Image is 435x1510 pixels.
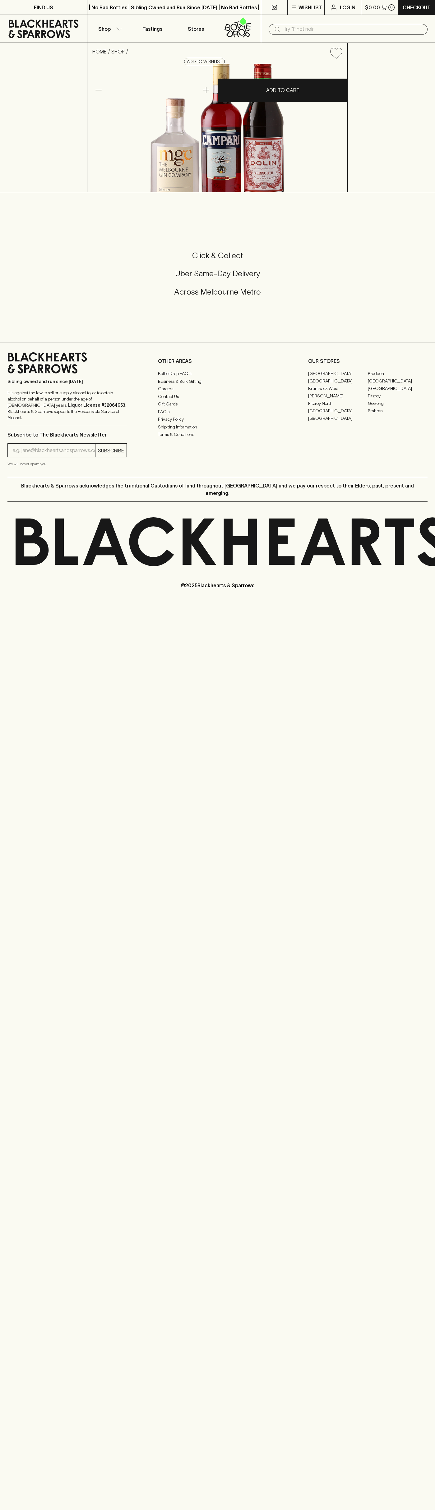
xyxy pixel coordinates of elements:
div: Call to action block [7,226,428,330]
a: Contact Us [158,393,277,400]
p: We will never spam you [7,461,127,467]
button: Shop [87,15,131,43]
a: Braddon [368,370,428,377]
a: Privacy Policy [158,416,277,423]
input: Try "Pinot noir" [284,24,423,34]
p: $0.00 [365,4,380,11]
a: Stores [174,15,218,43]
a: Fitzroy North [308,400,368,407]
p: It is against the law to sell or supply alcohol to, or to obtain alcohol on behalf of a person un... [7,390,127,421]
a: Business & Bulk Gifting [158,377,277,385]
p: Stores [188,25,204,33]
h5: Uber Same-Day Delivery [7,268,428,279]
button: SUBSCRIBE [95,444,127,457]
p: Sibling owned and run since [DATE] [7,378,127,385]
p: Login [340,4,355,11]
a: Shipping Information [158,423,277,431]
p: Tastings [142,25,162,33]
p: Blackhearts & Sparrows acknowledges the traditional Custodians of land throughout [GEOGRAPHIC_DAT... [12,482,423,497]
a: HOME [92,49,107,54]
p: Wishlist [298,4,322,11]
a: Bottle Drop FAQ's [158,370,277,377]
a: Geelong [368,400,428,407]
a: FAQ's [158,408,277,415]
a: Prahran [368,407,428,414]
h5: Across Melbourne Metro [7,287,428,297]
a: [GEOGRAPHIC_DATA] [308,370,368,377]
p: ADD TO CART [266,86,299,94]
img: 31522.png [87,64,347,192]
p: OUR STORES [308,357,428,365]
p: FIND US [34,4,53,11]
a: [GEOGRAPHIC_DATA] [308,414,368,422]
a: [PERSON_NAME] [308,392,368,400]
button: Add to wishlist [184,58,225,65]
a: [GEOGRAPHIC_DATA] [368,385,428,392]
p: Subscribe to The Blackhearts Newsletter [7,431,127,438]
a: [GEOGRAPHIC_DATA] [308,407,368,414]
a: Fitzroy [368,392,428,400]
a: Tastings [131,15,174,43]
a: SHOP [111,49,125,54]
p: 0 [390,6,393,9]
a: Gift Cards [158,400,277,408]
p: Shop [98,25,111,33]
a: Brunswick West [308,385,368,392]
a: Terms & Conditions [158,431,277,438]
a: Careers [158,385,277,393]
button: Add to wishlist [328,45,345,61]
button: ADD TO CART [218,79,348,102]
input: e.g. jane@blackheartsandsparrows.com.au [12,446,95,455]
p: Checkout [403,4,431,11]
p: SUBSCRIBE [98,447,124,454]
a: [GEOGRAPHIC_DATA] [368,377,428,385]
a: [GEOGRAPHIC_DATA] [308,377,368,385]
h5: Click & Collect [7,250,428,261]
strong: Liquor License #32064953 [68,403,125,408]
p: OTHER AREAS [158,357,277,365]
